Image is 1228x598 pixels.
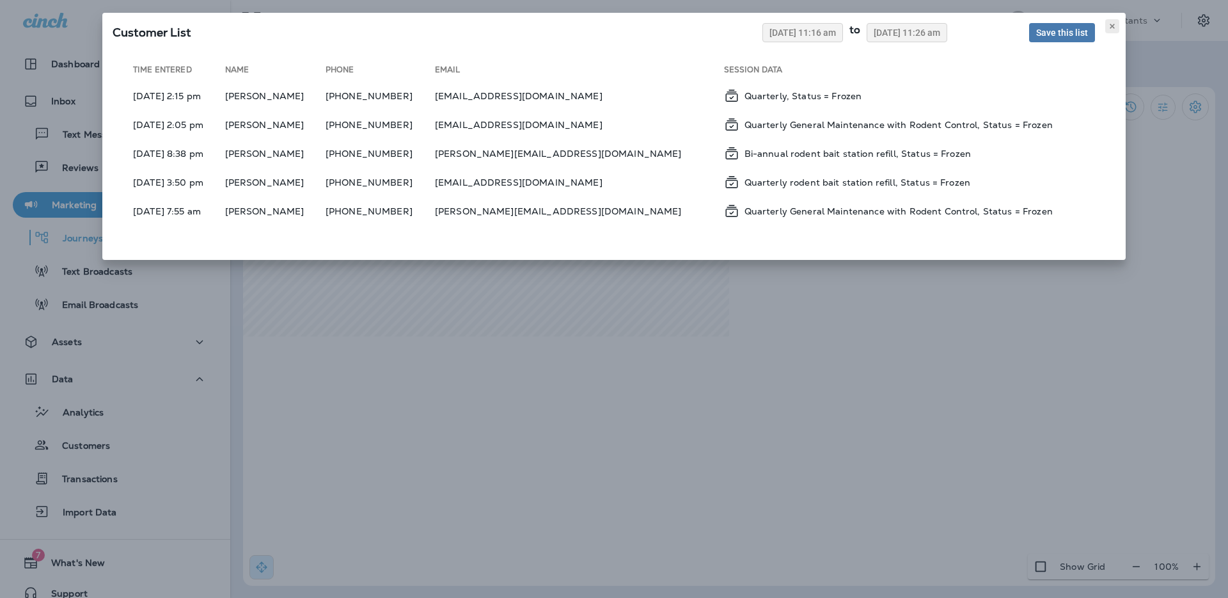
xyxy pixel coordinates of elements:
td: [DATE] 2:15 pm [123,83,225,109]
td: [EMAIL_ADDRESS][DOMAIN_NAME] [435,169,724,195]
div: Subscription [724,203,1095,219]
th: Name [225,65,326,80]
td: [PERSON_NAME] [225,111,326,138]
td: [PERSON_NAME] [225,198,326,224]
div: Subscription [724,88,1095,104]
td: [EMAIL_ADDRESS][DOMAIN_NAME] [435,111,724,138]
button: [DATE] 11:16 am [762,23,843,42]
td: [EMAIL_ADDRESS][DOMAIN_NAME] [435,83,724,109]
td: [DATE] 7:55 am [123,198,225,224]
div: Subscription [724,174,1095,190]
td: [DATE] 8:38 pm [123,140,225,166]
p: Quarterly, Status = Frozen [744,91,862,101]
td: [PERSON_NAME][EMAIL_ADDRESS][DOMAIN_NAME] [435,140,724,166]
div: Subscription [724,117,1095,133]
td: [PHONE_NUMBER] [326,83,435,109]
span: [DATE] 11:16 am [769,28,836,37]
td: [DATE] 3:50 pm [123,169,225,195]
td: [PERSON_NAME] [225,169,326,195]
button: [DATE] 11:26 am [867,23,947,42]
th: Phone [326,65,435,80]
span: Save this list [1036,28,1088,37]
th: Time Entered [123,65,225,80]
p: Quarterly General Maintenance with Rodent Control, Status = Frozen [744,206,1053,216]
div: to [843,23,867,42]
td: [PERSON_NAME] [225,83,326,109]
span: [DATE] 11:26 am [874,28,940,37]
td: [DATE] 2:05 pm [123,111,225,138]
p: Quarterly rodent bait station refill, Status = Frozen [744,177,970,188]
td: [PHONE_NUMBER] [326,169,435,195]
td: [PERSON_NAME] [225,140,326,166]
th: Email [435,65,724,80]
p: Quarterly General Maintenance with Rodent Control, Status = Frozen [744,120,1053,130]
td: [PHONE_NUMBER] [326,140,435,166]
span: SQL [113,25,191,40]
th: Session Data [724,65,1105,80]
button: Save this list [1029,23,1095,42]
div: Subscription [724,145,1095,161]
td: [PHONE_NUMBER] [326,111,435,138]
td: [PERSON_NAME][EMAIL_ADDRESS][DOMAIN_NAME] [435,198,724,224]
td: [PHONE_NUMBER] [326,198,435,224]
p: Bi-annual rodent bait station refill, Status = Frozen [744,149,971,159]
